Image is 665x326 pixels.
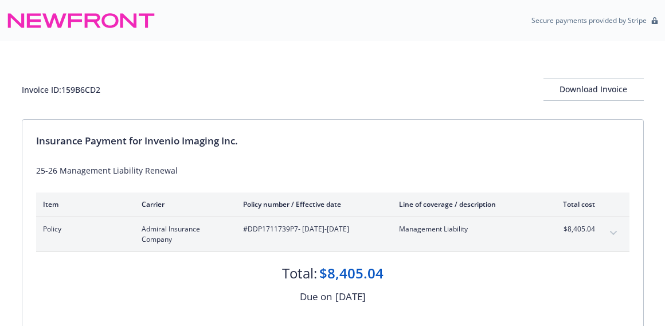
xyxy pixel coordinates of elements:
span: Management Liability [399,224,534,234]
span: $8,405.04 [552,224,595,234]
div: Line of coverage / description [399,199,534,209]
div: PolicyAdmiral Insurance Company#DDP1711739P7- [DATE]-[DATE]Management Liability$8,405.04expand co... [36,217,629,252]
div: Policy number / Effective date [243,199,381,209]
div: $8,405.04 [319,264,384,283]
div: Total cost [552,199,595,209]
div: Insurance Payment for Invenio Imaging Inc. [36,133,629,148]
div: Total: [282,264,317,283]
button: expand content [604,224,623,242]
span: Admiral Insurance Company [142,224,225,245]
div: Item [43,199,123,209]
div: 25-26 Management Liability Renewal [36,164,629,176]
p: Secure payments provided by Stripe [531,15,647,25]
div: Due on [300,289,332,304]
div: [DATE] [335,289,366,304]
button: Download Invoice [543,78,644,101]
span: Policy [43,224,123,234]
div: Invoice ID: 159B6CD2 [22,84,100,96]
div: Download Invoice [543,78,644,100]
div: Carrier [142,199,225,209]
span: #DDP1711739P7 - [DATE]-[DATE] [243,224,381,234]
